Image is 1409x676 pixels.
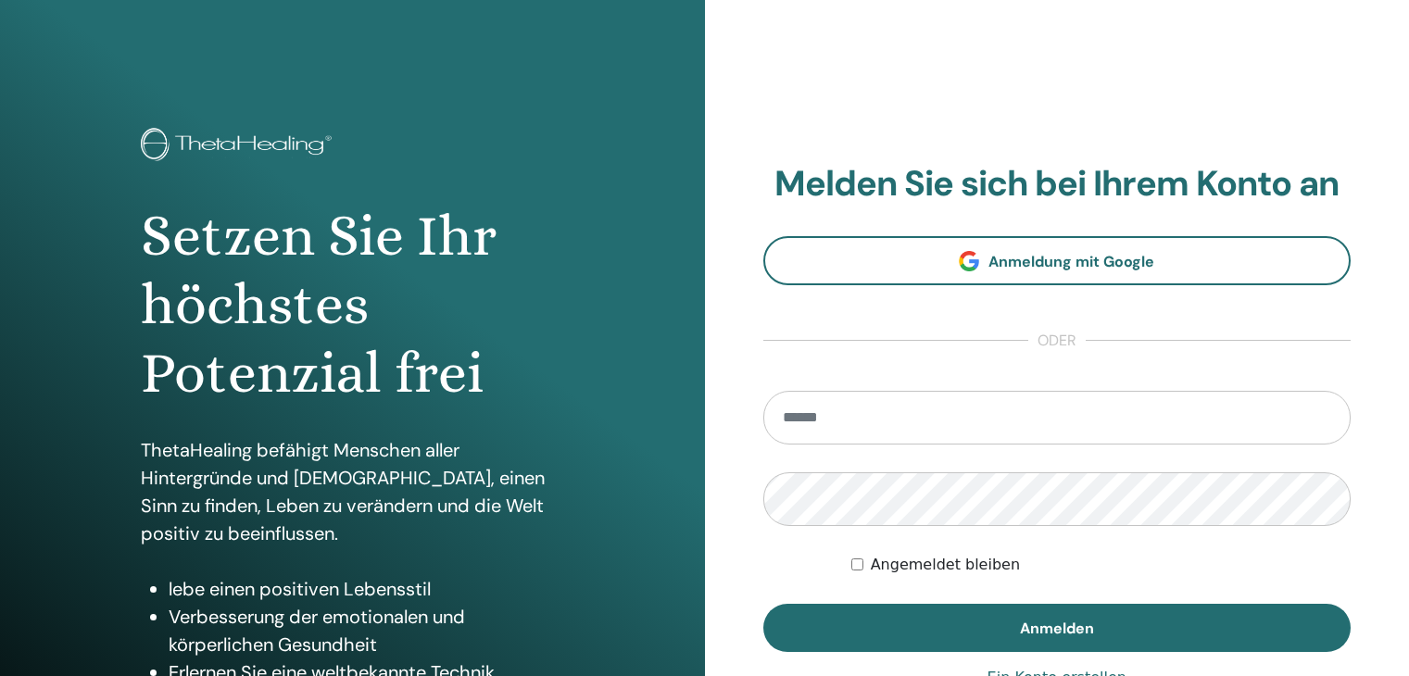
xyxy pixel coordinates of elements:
[141,202,564,408] h1: Setzen Sie Ihr höchstes Potenzial frei
[871,554,1020,576] label: Angemeldet bleiben
[1028,330,1086,352] span: oder
[169,603,564,658] li: Verbesserung der emotionalen und körperlichen Gesundheit
[169,575,564,603] li: lebe einen positiven Lebensstil
[141,436,564,547] p: ThetaHealing befähigt Menschen aller Hintergründe und [DEMOGRAPHIC_DATA], einen Sinn zu finden, L...
[763,163,1352,206] h2: Melden Sie sich bei Ihrem Konto an
[988,252,1154,271] span: Anmeldung mit Google
[763,604,1352,652] button: Anmelden
[1020,619,1094,638] span: Anmelden
[763,236,1352,285] a: Anmeldung mit Google
[851,554,1351,576] div: Keep me authenticated indefinitely or until I manually logout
